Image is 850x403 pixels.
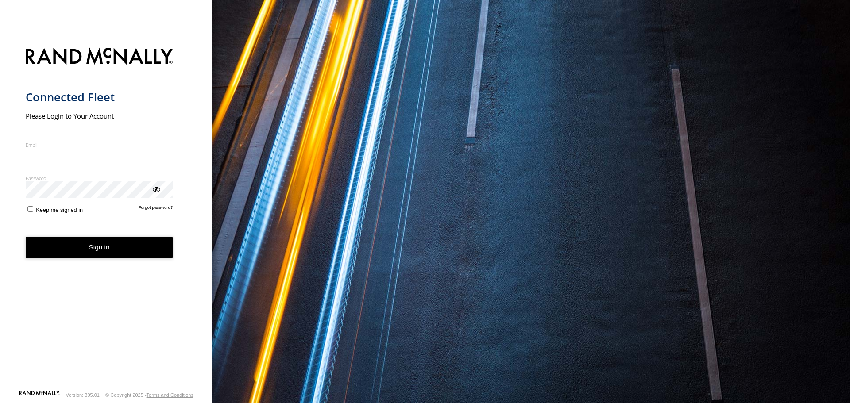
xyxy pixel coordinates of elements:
div: © Copyright 2025 - [105,392,193,398]
label: Password [26,175,173,181]
a: Terms and Conditions [147,392,193,398]
a: Forgot password? [139,205,173,213]
label: Email [26,142,173,148]
h1: Connected Fleet [26,90,173,104]
h2: Please Login to Your Account [26,111,173,120]
img: Rand McNally [26,46,173,69]
input: Keep me signed in [27,206,33,212]
div: Version: 305.01 [66,392,100,398]
button: Sign in [26,237,173,258]
form: main [26,42,187,390]
div: ViewPassword [151,184,160,193]
span: Keep me signed in [36,207,83,213]
a: Visit our Website [19,391,60,399]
